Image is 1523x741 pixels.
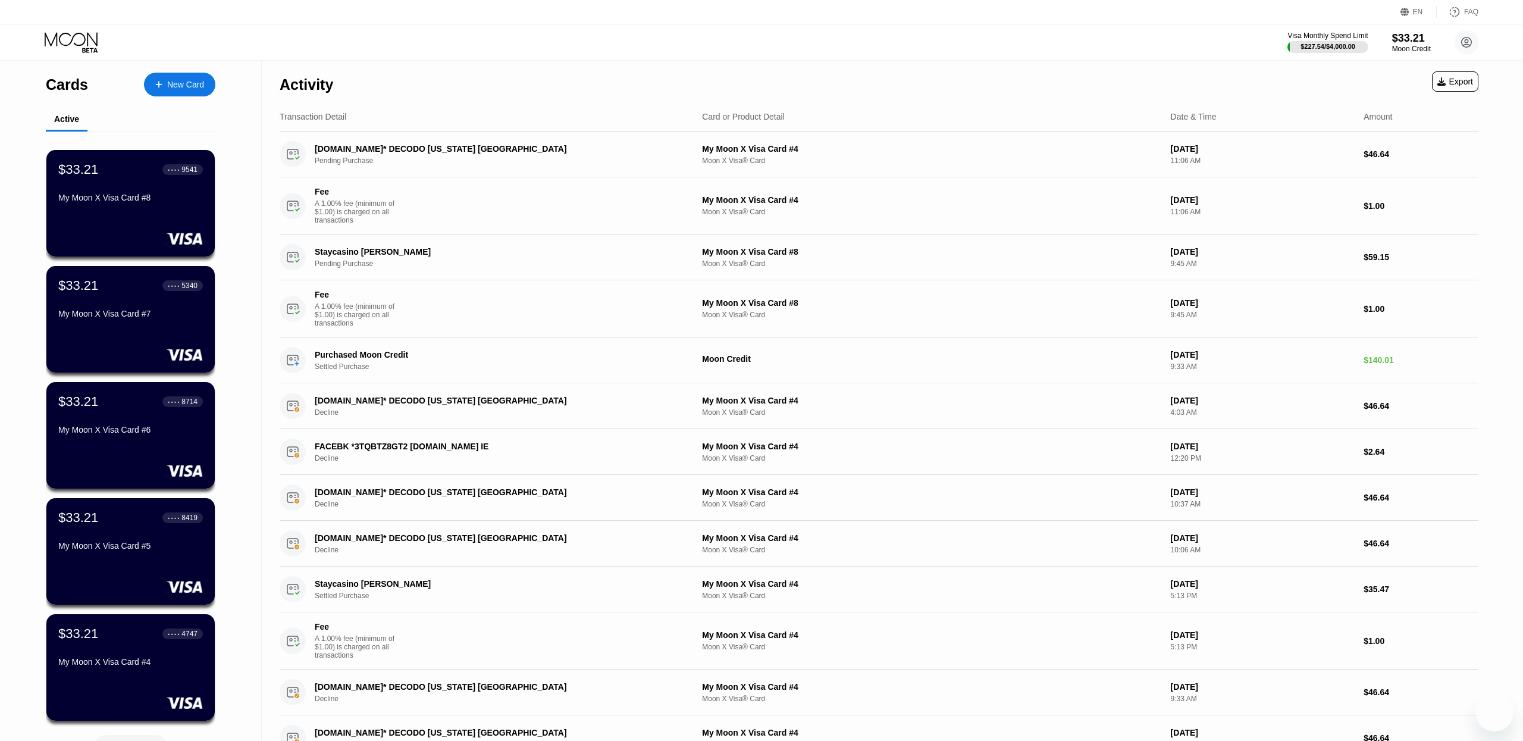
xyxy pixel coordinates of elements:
[1171,157,1355,165] div: 11:06 AM
[46,614,215,721] div: $33.21● ● ● ●4747My Moon X Visa Card #4
[58,278,98,293] div: $33.21
[1364,112,1392,121] div: Amount
[1475,693,1513,731] iframe: Button to launch messaging window
[315,579,660,589] div: Staycasino [PERSON_NAME]
[1171,546,1355,554] div: 10:06 AM
[702,643,1161,651] div: Moon X Visa® Card
[315,533,660,543] div: [DOMAIN_NAME]* DECODO [US_STATE] [GEOGRAPHIC_DATA]
[46,150,215,257] div: $33.21● ● ● ●9541My Moon X Visa Card #8
[315,350,660,359] div: Purchased Moon Credit
[1171,208,1355,216] div: 11:06 AM
[1437,6,1478,18] div: FAQ
[1300,43,1355,50] div: $227.54 / $4,000.00
[702,546,1161,554] div: Moon X Visa® Card
[315,682,660,692] div: [DOMAIN_NAME]* DECODO [US_STATE] [GEOGRAPHIC_DATA]
[1364,493,1478,502] div: $46.64
[1171,695,1355,703] div: 9:33 AM
[1364,304,1478,314] div: $1.00
[46,382,215,489] div: $33.21● ● ● ●8714My Moon X Visa Card #6
[315,442,660,451] div: FACEBK *3TQBTZ8GT2 [DOMAIN_NAME] IE
[58,425,203,434] div: My Moon X Visa Card #6
[702,311,1161,319] div: Moon X Visa® Card
[280,76,333,93] div: Activity
[702,579,1161,589] div: My Moon X Visa Card #4
[702,208,1161,216] div: Moon X Visa® Card
[1400,6,1437,18] div: EN
[315,302,404,327] div: A 1.00% fee (minimum of $1.00) is charged on all transactions
[1171,396,1355,405] div: [DATE]
[280,612,1478,670] div: FeeA 1.00% fee (minimum of $1.00) is charged on all transactionsMy Moon X Visa Card #4Moon X Visa...
[280,567,1478,612] div: Staycasino [PERSON_NAME]Settled PurchaseMy Moon X Visa Card #4Moon X Visa® Card[DATE]5:13 PM$35.47
[702,298,1161,308] div: My Moon X Visa Card #8
[315,199,404,224] div: A 1.00% fee (minimum of $1.00) is charged on all transactions
[1364,539,1478,548] div: $46.64
[280,177,1478,235] div: FeeA 1.00% fee (minimum of $1.00) is charged on all transactionsMy Moon X Visa Card #4Moon X Visa...
[315,728,660,737] div: [DOMAIN_NAME]* DECODO [US_STATE] [GEOGRAPHIC_DATA]
[1171,630,1355,640] div: [DATE]
[58,541,203,551] div: My Moon X Visa Card #5
[1364,355,1478,365] div: $140.01
[315,454,687,462] div: Decline
[58,626,98,642] div: $33.21
[1413,8,1423,16] div: EN
[168,516,180,520] div: ● ● ● ●
[54,114,79,124] div: Active
[280,521,1478,567] div: [DOMAIN_NAME]* DECODO [US_STATE] [GEOGRAPHIC_DATA]DeclineMy Moon X Visa Card #4Moon X Visa® Card[...
[58,510,98,526] div: $33.21
[1171,487,1355,497] div: [DATE]
[702,454,1161,462] div: Moon X Visa® Card
[280,280,1478,337] div: FeeA 1.00% fee (minimum of $1.00) is charged on all transactionsMy Moon X Visa Card #8Moon X Visa...
[702,354,1161,364] div: Moon Credit
[702,630,1161,640] div: My Moon X Visa Card #4
[315,500,687,508] div: Decline
[315,157,687,165] div: Pending Purchase
[315,247,660,257] div: Staycasino [PERSON_NAME]
[702,157,1161,165] div: Moon X Visa® Card
[168,168,180,171] div: ● ● ● ●
[702,247,1161,257] div: My Moon X Visa Card #8
[702,408,1161,417] div: Moon X Visa® Card
[1392,32,1431,53] div: $33.21Moon Credit
[1392,32,1431,45] div: $33.21
[1171,454,1355,462] div: 12:20 PM
[1171,408,1355,417] div: 4:03 AM
[1171,144,1355,154] div: [DATE]
[1171,592,1355,600] div: 5:13 PM
[315,259,687,268] div: Pending Purchase
[181,630,198,638] div: 4747
[1392,45,1431,53] div: Moon Credit
[702,144,1161,154] div: My Moon X Visa Card #4
[702,500,1161,508] div: Moon X Visa® Card
[280,475,1478,521] div: [DOMAIN_NAME]* DECODO [US_STATE] [GEOGRAPHIC_DATA]DeclineMy Moon X Visa Card #4Moon X Visa® Card[...
[315,695,687,703] div: Decline
[1364,201,1478,211] div: $1.00
[702,533,1161,543] div: My Moon X Visa Card #4
[1432,71,1478,92] div: Export
[58,162,98,177] div: $33.21
[702,695,1161,703] div: Moon X Visa® Card
[315,396,660,405] div: [DOMAIN_NAME]* DECODO [US_STATE] [GEOGRAPHIC_DATA]
[58,309,203,318] div: My Moon X Visa Card #7
[702,442,1161,451] div: My Moon X Visa Card #4
[315,187,398,196] div: Fee
[1287,32,1368,40] div: Visa Monthly Spend Limit
[702,728,1161,737] div: My Moon X Visa Card #4
[702,195,1161,205] div: My Moon X Visa Card #4
[315,144,660,154] div: [DOMAIN_NAME]* DECODO [US_STATE] [GEOGRAPHIC_DATA]
[1171,112,1217,121] div: Date & Time
[58,394,98,409] div: $33.21
[315,634,404,659] div: A 1.00% fee (minimum of $1.00) is charged on all transactions
[315,362,687,371] div: Settled Purchase
[181,282,198,290] div: 5340
[167,80,204,90] div: New Card
[315,592,687,600] div: Settled Purchase
[1171,362,1355,371] div: 9:33 AM
[58,657,203,667] div: My Moon X Visa Card #4
[1171,442,1355,451] div: [DATE]
[1364,636,1478,646] div: $1.00
[280,112,346,121] div: Transaction Detail
[315,546,687,554] div: Decline
[1171,500,1355,508] div: 10:37 AM
[46,498,215,605] div: $33.21● ● ● ●8419My Moon X Visa Card #5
